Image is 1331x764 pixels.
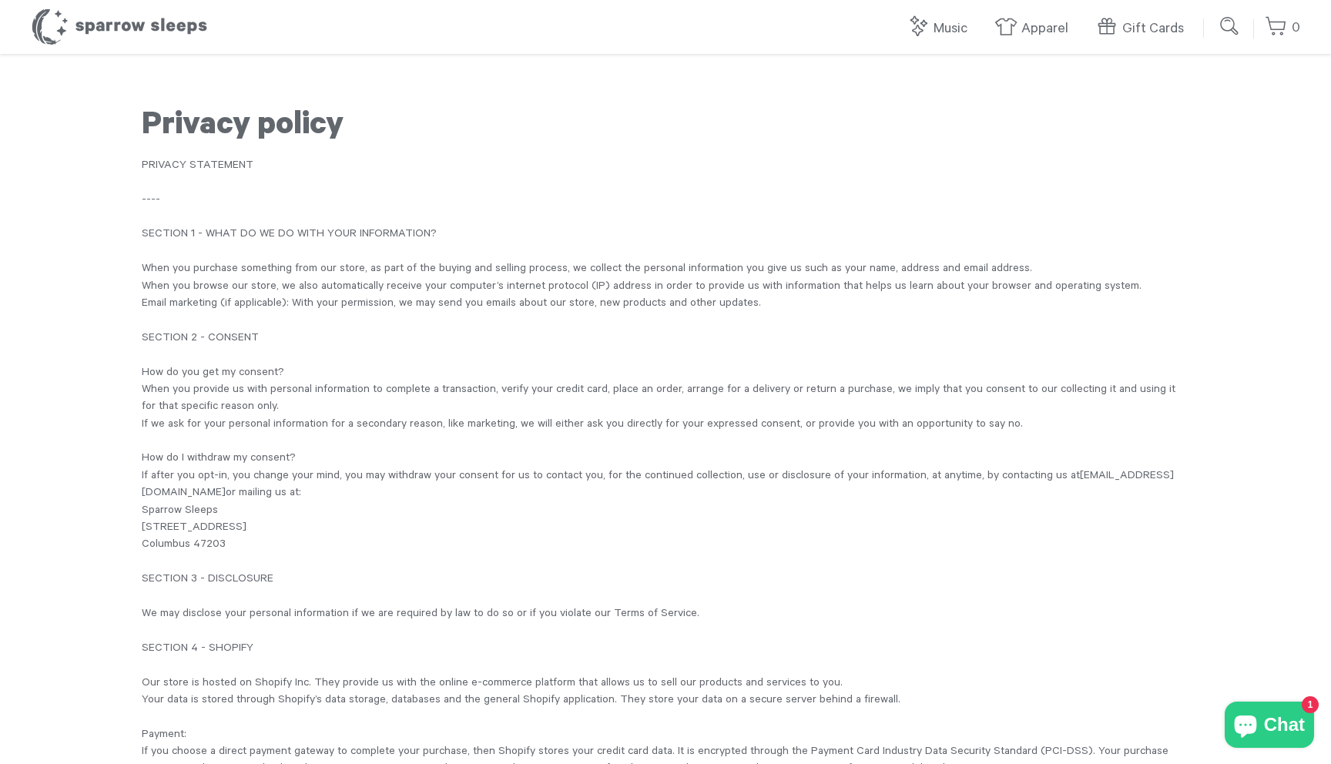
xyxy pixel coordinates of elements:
[142,539,226,551] span: Columbus 47203
[1220,702,1319,752] inbox-online-store-chat: Shopify online store chat
[142,522,246,534] span: [STREET_ADDRESS]
[31,8,208,46] h1: Sparrow Sleeps
[907,12,975,45] a: Music
[1265,12,1300,45] a: 0
[142,109,1189,147] h1: Privacy policy
[1095,12,1192,45] a: Gift Cards
[994,12,1076,45] a: Apparel
[1215,11,1246,42] input: Submit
